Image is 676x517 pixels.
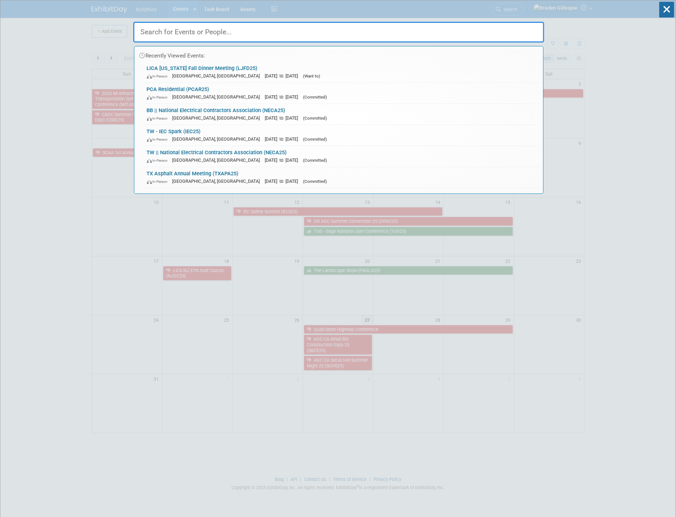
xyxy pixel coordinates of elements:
[303,158,327,163] span: (Committed)
[265,94,302,100] span: [DATE] to [DATE]
[143,146,540,167] a: TW || National Electrical Contractors Association (NECA25) In-Person [GEOGRAPHIC_DATA], [GEOGRAPH...
[265,115,302,121] span: [DATE] to [DATE]
[265,179,302,184] span: [DATE] to [DATE]
[265,136,302,142] span: [DATE] to [DATE]
[147,95,171,100] span: In-Person
[265,73,302,79] span: [DATE] to [DATE]
[147,116,171,121] span: In-Person
[303,95,327,100] span: (Committed)
[173,179,264,184] span: [GEOGRAPHIC_DATA], [GEOGRAPHIC_DATA]
[143,83,540,104] a: PCA Residential (PCAR25) In-Person [GEOGRAPHIC_DATA], [GEOGRAPHIC_DATA] [DATE] to [DATE] (Committed)
[143,104,540,125] a: BB || National Electrical Contractors Association (NECA25) In-Person [GEOGRAPHIC_DATA], [GEOGRAPH...
[133,22,544,42] input: Search for Events or People...
[143,62,540,82] a: LICA [US_STATE] Fall Dinner Meeting (LJFD25) In-Person [GEOGRAPHIC_DATA], [GEOGRAPHIC_DATA] [DATE...
[173,94,264,100] span: [GEOGRAPHIC_DATA], [GEOGRAPHIC_DATA]
[147,179,171,184] span: In-Person
[303,116,327,121] span: (Committed)
[143,125,540,146] a: TW - IEC Spark (IEC25) In-Person [GEOGRAPHIC_DATA], [GEOGRAPHIC_DATA] [DATE] to [DATE] (Committed)
[147,74,171,79] span: In-Person
[265,157,302,163] span: [DATE] to [DATE]
[173,115,264,121] span: [GEOGRAPHIC_DATA], [GEOGRAPHIC_DATA]
[138,46,540,62] div: Recently Viewed Events:
[303,179,327,184] span: (Committed)
[173,157,264,163] span: [GEOGRAPHIC_DATA], [GEOGRAPHIC_DATA]
[173,73,264,79] span: [GEOGRAPHIC_DATA], [GEOGRAPHIC_DATA]
[147,137,171,142] span: In-Person
[143,167,540,188] a: TX Asphalt Annual Meeting (TXAPA25) In-Person [GEOGRAPHIC_DATA], [GEOGRAPHIC_DATA] [DATE] to [DAT...
[173,136,264,142] span: [GEOGRAPHIC_DATA], [GEOGRAPHIC_DATA]
[303,74,320,79] span: (Want to)
[147,158,171,163] span: In-Person
[303,137,327,142] span: (Committed)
